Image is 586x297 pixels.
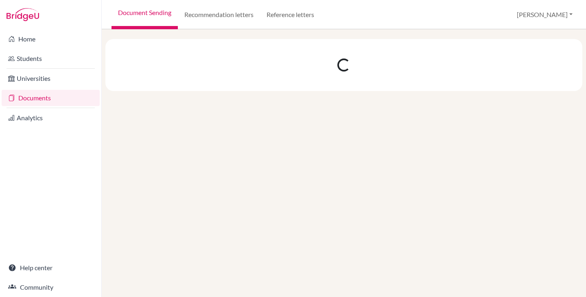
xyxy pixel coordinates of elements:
[2,260,100,276] a: Help center
[2,110,100,126] a: Analytics
[2,90,100,106] a: Documents
[7,8,39,21] img: Bridge-U
[513,7,576,22] button: [PERSON_NAME]
[2,50,100,67] a: Students
[2,70,100,87] a: Universities
[2,279,100,295] a: Community
[2,31,100,47] a: Home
